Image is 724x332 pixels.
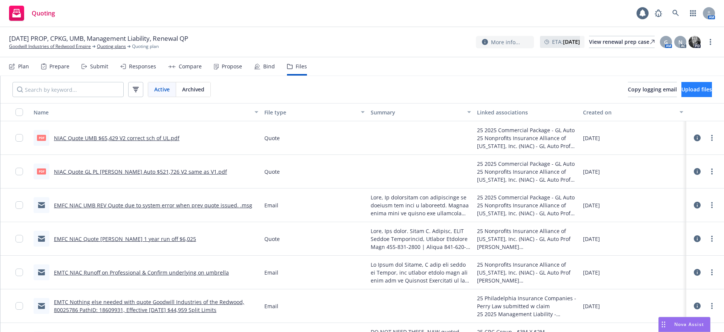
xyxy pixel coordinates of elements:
[628,82,677,97] button: Copy logging email
[580,103,686,121] button: Created on
[54,298,244,313] a: EMTC Nothing else needed with quote Goodwill Industries of the Redwood, 80025786 PathID: 18609931...
[15,108,23,116] input: Select all
[182,85,204,93] span: Archived
[664,38,668,46] span: G
[54,134,179,142] a: NIAC Quote UMB $65,429 V2 correct sch of UL.pdf
[49,63,69,69] div: Prepare
[54,269,229,276] a: EMTC NIAC Runoff on Professional & Confirm underlying on umbrella
[583,108,675,116] div: Created on
[477,160,577,168] div: 25 2025 Commercial Package - GL Auto
[264,302,278,310] span: Email
[264,108,356,116] div: File type
[583,302,600,310] span: [DATE]
[371,227,471,251] span: Lore, Ips dolor. Sitam C. Adipisc, ELIT Seddoe Temporincid, Utlabor Etdolore Magn 455-831-2800 | ...
[651,6,666,21] a: Report a Bug
[15,201,23,209] input: Toggle Row Selected
[15,235,23,242] input: Toggle Row Selected
[477,201,577,217] div: 25 Nonprofits Insurance Alliance of [US_STATE], Inc. (NIAC) - GL Auto Prof [PERSON_NAME]
[707,268,716,277] a: more
[589,36,655,48] a: View renewal prep case
[686,6,701,21] a: Switch app
[90,63,108,69] div: Submit
[689,36,701,48] img: photo
[264,269,278,276] span: Email
[477,227,577,251] div: 25 Nonprofits Insurance Alliance of [US_STATE], Inc. (NIAC) - GL Auto Prof [PERSON_NAME]
[707,201,716,210] a: more
[97,43,126,50] a: Quoting plans
[264,134,280,142] span: Quote
[37,135,46,141] span: pdf
[477,126,577,134] div: 25 2025 Commercial Package - GL Auto
[477,261,577,284] div: 25 Nonprofits Insurance Alliance of [US_STATE], Inc. (NIAC) - GL Auto Prof [PERSON_NAME]
[18,63,29,69] div: Plan
[222,63,242,69] div: Propose
[477,108,577,116] div: Linked associations
[583,134,600,142] span: [DATE]
[477,294,577,310] div: 25 Philadelphia Insurance Companies - Perry Law submitted w claim
[154,85,170,93] span: Active
[32,10,55,16] span: Quoting
[476,36,534,48] button: More info...
[129,63,156,69] div: Responses
[477,193,577,201] div: 25 2025 Commercial Package - GL Auto
[54,235,196,242] a: EMFC NIAC Quote [PERSON_NAME] 1 year run off $6,025
[477,134,577,150] div: 25 Nonprofits Insurance Alliance of [US_STATE], Inc. (NIAC) - GL Auto Prof [PERSON_NAME]
[9,34,188,43] span: [DATE] PROP, CPKG, UMB, Management Liability, Renewal QP
[15,269,23,276] input: Toggle Row Selected
[296,63,307,69] div: Files
[583,201,600,209] span: [DATE]
[6,3,58,24] a: Quoting
[371,261,471,284] span: Lo Ipsum dol Sitame, C adip eli seddo ei Tempor, inc utlabor etdolo magn ali enim adm ve Quisnost...
[263,63,275,69] div: Bind
[659,317,668,332] div: Drag to move
[368,103,474,121] button: Summary
[491,38,520,46] span: More info...
[261,103,368,121] button: File type
[563,38,580,45] strong: [DATE]
[707,167,716,176] a: more
[9,43,91,50] a: Goodwill Industries of Redwood Empire
[179,63,202,69] div: Compare
[681,86,712,93] span: Upload files
[264,201,278,209] span: Email
[706,37,715,46] a: more
[477,310,577,318] div: 25 2025 Management Liability - D&O,EPL,FID,Crime
[707,133,716,142] a: more
[12,82,124,97] input: Search by keyword...
[31,103,261,121] button: Name
[474,103,580,121] button: Linked associations
[37,168,46,174] span: pdf
[54,202,252,209] a: EMFC NIAC UMB REV Quote due to system error when prev quote issued. .msg
[707,301,716,310] a: more
[678,38,683,46] span: N
[15,302,23,310] input: Toggle Row Selected
[15,134,23,142] input: Toggle Row Selected
[552,38,580,46] span: ETA :
[658,317,710,332] button: Nova Assist
[264,168,280,176] span: Quote
[583,269,600,276] span: [DATE]
[54,168,227,175] a: NIAC Quote GL PL [PERSON_NAME] Auto $521,726 V2 same as V1.pdf
[681,82,712,97] button: Upload files
[371,193,471,217] span: Lore, Ip dolorsitam con adipiscinge se doeiusm tem inci u laboreetd. Magnaa enima mini ve quisno ...
[132,43,159,50] span: Quoting plan
[34,108,250,116] div: Name
[628,86,677,93] span: Copy logging email
[477,168,577,184] div: 25 Nonprofits Insurance Alliance of [US_STATE], Inc. (NIAC) - GL Auto Prof [PERSON_NAME]
[674,321,704,327] span: Nova Assist
[371,108,463,116] div: Summary
[15,168,23,175] input: Toggle Row Selected
[668,6,683,21] a: Search
[583,235,600,243] span: [DATE]
[264,235,280,243] span: Quote
[583,168,600,176] span: [DATE]
[707,234,716,243] a: more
